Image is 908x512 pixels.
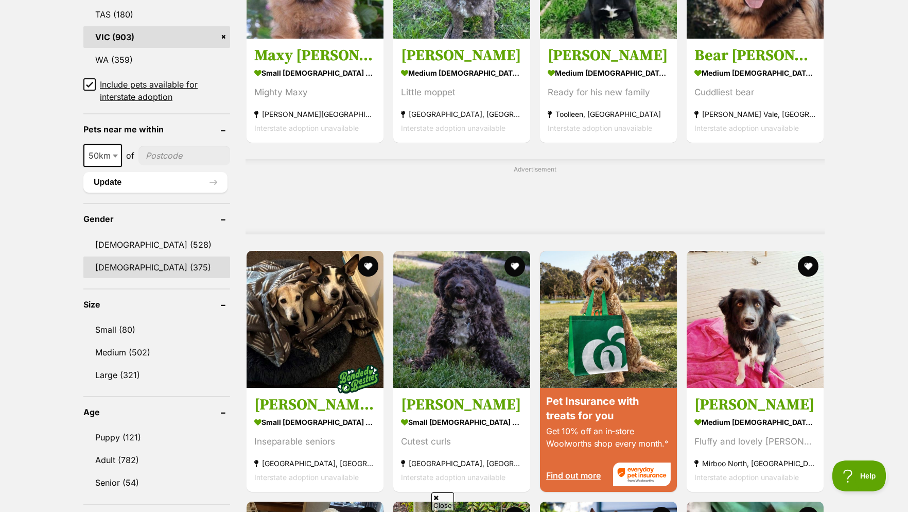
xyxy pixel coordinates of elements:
[83,407,230,417] header: Age
[687,251,824,388] img: Finn Quinell - Border Collie x Australian Kelpie Dog
[138,146,230,165] input: postcode
[798,256,818,277] button: favourite
[401,86,522,99] div: Little moppet
[83,472,230,493] a: Senior (54)
[694,395,816,415] h3: [PERSON_NAME]
[548,65,669,80] strong: medium [DEMOGRAPHIC_DATA] Dog
[254,415,376,430] strong: small [DEMOGRAPHIC_DATA] Dog
[548,46,669,65] h3: [PERSON_NAME]
[254,46,376,65] h3: Maxy [PERSON_NAME]
[694,456,816,470] strong: Mirboo North, [GEOGRAPHIC_DATA]
[393,38,530,143] a: [PERSON_NAME] medium [DEMOGRAPHIC_DATA] Dog Little moppet [GEOGRAPHIC_DATA], [GEOGRAPHIC_DATA] In...
[401,65,522,80] strong: medium [DEMOGRAPHIC_DATA] Dog
[332,353,383,405] img: bonded besties
[694,124,799,132] span: Interstate adoption unavailable
[83,426,230,448] a: Puppy (121)
[83,49,230,71] a: WA (359)
[401,46,522,65] h3: [PERSON_NAME]
[83,144,122,167] span: 50km
[83,214,230,224] header: Gender
[401,124,505,132] span: Interstate adoption unavailable
[694,473,799,482] span: Interstate adoption unavailable
[83,300,230,309] header: Size
[247,251,383,388] img: Ruby and Vincent Silvanus - Fox Terrier (Miniature) Dog
[83,449,230,471] a: Adult (782)
[247,387,383,492] a: [PERSON_NAME] and [PERSON_NAME] small [DEMOGRAPHIC_DATA] Dog Inseparable seniors [GEOGRAPHIC_DATA...
[393,251,530,388] img: Bertie Kumara - Maltese x Poodle Dog
[431,492,454,510] span: Close
[401,456,522,470] strong: [GEOGRAPHIC_DATA], [GEOGRAPHIC_DATA]
[401,435,522,449] div: Cutest curls
[694,107,816,121] strong: [PERSON_NAME] Vale, [GEOGRAPHIC_DATA]
[401,473,505,482] span: Interstate adoption unavailable
[401,395,522,415] h3: [PERSON_NAME]
[540,38,677,143] a: [PERSON_NAME] medium [DEMOGRAPHIC_DATA] Dog Ready for his new family Toolleen, [GEOGRAPHIC_DATA] ...
[694,46,816,65] h3: Bear [PERSON_NAME]
[83,78,230,103] a: Include pets available for interstate adoption
[254,395,376,415] h3: [PERSON_NAME] and [PERSON_NAME]
[687,387,824,492] a: [PERSON_NAME] medium [DEMOGRAPHIC_DATA] Dog Fluffy and lovely [PERSON_NAME] Mirboo North, [GEOGRA...
[83,172,228,193] button: Update
[83,364,230,386] a: Large (321)
[832,460,887,491] iframe: Help Scout Beacon - Open
[254,107,376,121] strong: [PERSON_NAME][GEOGRAPHIC_DATA]
[83,342,230,363] a: Medium (502)
[548,124,652,132] span: Interstate adoption unavailable
[254,124,359,132] span: Interstate adoption unavailable
[247,38,383,143] a: Maxy [PERSON_NAME] small [DEMOGRAPHIC_DATA] Dog Mighty Maxy [PERSON_NAME][GEOGRAPHIC_DATA] Inters...
[694,86,816,99] div: Cuddliest bear
[83,26,230,48] a: VIC (903)
[83,125,230,134] header: Pets near me within
[83,234,230,255] a: [DEMOGRAPHIC_DATA] (528)
[548,107,669,121] strong: Toolleen, [GEOGRAPHIC_DATA]
[126,149,134,162] span: of
[84,148,121,163] span: 50km
[254,86,376,99] div: Mighty Maxy
[83,257,230,278] a: [DEMOGRAPHIC_DATA] (375)
[254,435,376,449] div: Inseparable seniors
[393,387,530,492] a: [PERSON_NAME] small [DEMOGRAPHIC_DATA] Dog Cutest curls [GEOGRAPHIC_DATA], [GEOGRAPHIC_DATA] Inte...
[694,435,816,449] div: Fluffy and lovely [PERSON_NAME]
[246,159,825,234] div: Advertisement
[100,78,230,103] span: Include pets available for interstate adoption
[548,86,669,99] div: Ready for his new family
[687,38,824,143] a: Bear [PERSON_NAME] medium [DEMOGRAPHIC_DATA] Dog Cuddliest bear [PERSON_NAME] Vale, [GEOGRAPHIC_D...
[504,256,525,277] button: favourite
[254,65,376,80] strong: small [DEMOGRAPHIC_DATA] Dog
[694,65,816,80] strong: medium [DEMOGRAPHIC_DATA] Dog
[83,4,230,25] a: TAS (180)
[401,415,522,430] strong: small [DEMOGRAPHIC_DATA] Dog
[358,256,378,277] button: favourite
[401,107,522,121] strong: [GEOGRAPHIC_DATA], [GEOGRAPHIC_DATA]
[254,473,359,482] span: Interstate adoption unavailable
[694,415,816,430] strong: medium [DEMOGRAPHIC_DATA] Dog
[83,319,230,340] a: Small (80)
[254,456,376,470] strong: [GEOGRAPHIC_DATA], [GEOGRAPHIC_DATA]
